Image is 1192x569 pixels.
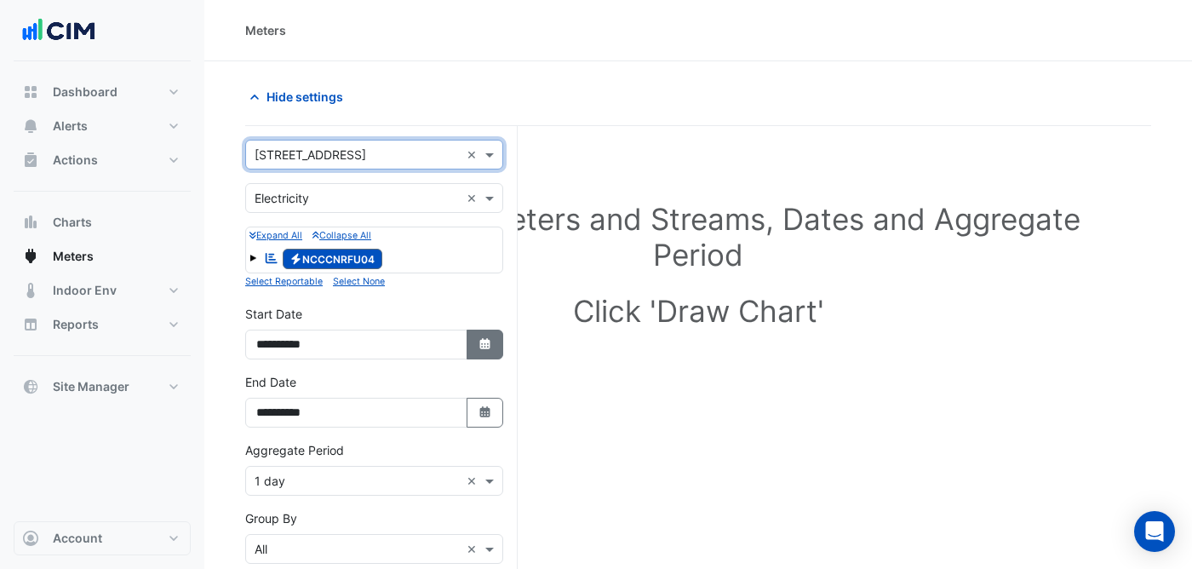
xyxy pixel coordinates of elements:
[53,378,129,395] span: Site Manager
[53,316,99,333] span: Reports
[467,472,481,490] span: Clear
[22,248,39,265] app-icon: Meters
[312,230,371,241] small: Collapse All
[14,239,191,273] button: Meters
[53,530,102,547] span: Account
[14,273,191,307] button: Indoor Env
[1134,511,1175,552] div: Open Intercom Messenger
[289,252,302,265] fa-icon: Electricity
[245,305,302,323] label: Start Date
[249,230,302,241] small: Expand All
[266,88,343,106] span: Hide settings
[14,143,191,177] button: Actions
[20,14,97,48] img: Company Logo
[467,189,481,207] span: Clear
[22,152,39,169] app-icon: Actions
[478,337,493,352] fa-icon: Select Date
[333,276,385,287] small: Select None
[264,250,279,265] fa-icon: Reportable
[249,227,302,243] button: Expand All
[53,83,117,101] span: Dashboard
[53,118,88,135] span: Alerts
[22,316,39,333] app-icon: Reports
[14,521,191,555] button: Account
[53,248,94,265] span: Meters
[53,152,98,169] span: Actions
[14,370,191,404] button: Site Manager
[245,373,296,391] label: End Date
[272,201,1124,273] h1: Select Site, Meters and Streams, Dates and Aggregate Period
[283,249,383,269] span: NCCCNRFU04
[22,214,39,231] app-icon: Charts
[22,282,39,299] app-icon: Indoor Env
[245,509,297,527] label: Group By
[245,441,344,459] label: Aggregate Period
[14,307,191,342] button: Reports
[272,293,1124,329] h1: Click 'Draw Chart'
[467,540,481,558] span: Clear
[14,205,191,239] button: Charts
[22,378,39,395] app-icon: Site Manager
[478,405,493,420] fa-icon: Select Date
[53,214,92,231] span: Charts
[14,109,191,143] button: Alerts
[333,273,385,289] button: Select None
[22,118,39,135] app-icon: Alerts
[245,21,286,39] div: Meters
[245,276,323,287] small: Select Reportable
[22,83,39,101] app-icon: Dashboard
[245,82,354,112] button: Hide settings
[14,75,191,109] button: Dashboard
[53,282,117,299] span: Indoor Env
[467,146,481,164] span: Clear
[245,273,323,289] button: Select Reportable
[312,227,371,243] button: Collapse All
